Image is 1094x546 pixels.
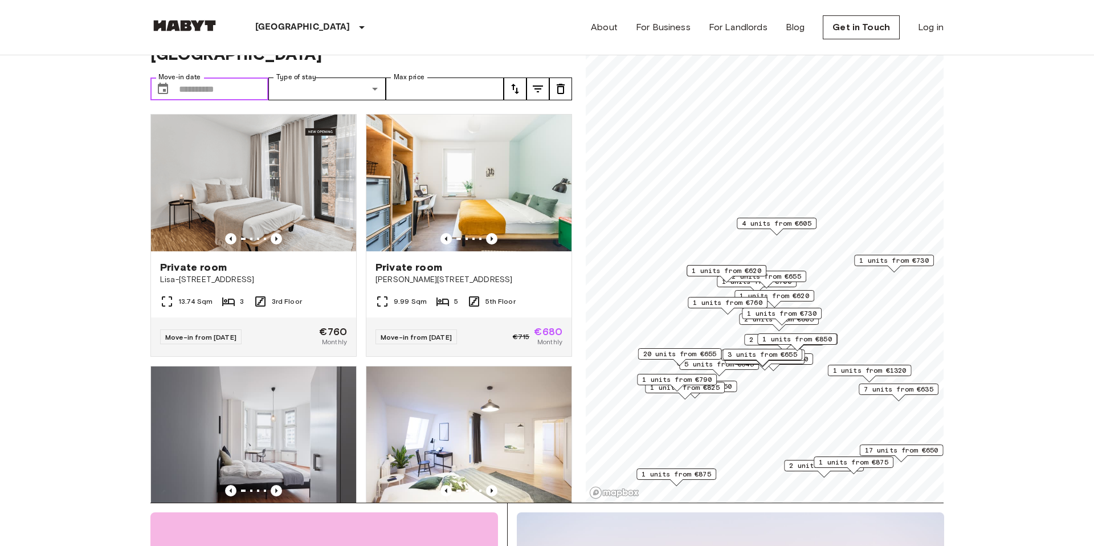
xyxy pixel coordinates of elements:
[757,333,837,351] div: Map marker
[659,381,732,392] span: 1 units from €1150
[394,72,424,82] label: Max price
[513,332,530,342] span: €715
[322,337,347,347] span: Monthly
[717,276,797,294] div: Map marker
[692,266,761,276] span: 1 units from €620
[688,297,768,315] div: Map marker
[375,260,442,274] span: Private room
[762,334,832,344] span: 1 units from €850
[859,384,938,401] div: Map marker
[654,381,737,398] div: Map marker
[440,233,452,245] button: Previous image
[486,233,497,245] button: Previous image
[637,374,717,392] div: Map marker
[865,445,938,455] span: 17 units from €650
[747,308,817,319] span: 1 units from €730
[742,308,822,325] div: Map marker
[864,384,933,394] span: 7 units from €635
[537,337,562,347] span: Monthly
[240,296,244,307] span: 3
[225,233,236,245] button: Previous image
[636,468,716,486] div: Map marker
[271,233,282,245] button: Previous image
[151,115,356,251] img: Marketing picture of unit DE-01-489-305-002
[742,218,811,229] span: 4 units from €605
[486,485,497,496] button: Previous image
[687,265,766,283] div: Map marker
[366,114,572,357] a: Marketing picture of unit DE-01-08-020-03QPrevious imagePrevious imagePrivate room[PERSON_NAME][S...
[454,296,458,307] span: 5
[726,271,806,288] div: Map marker
[679,358,759,376] div: Map marker
[786,21,805,34] a: Blog
[814,457,893,474] div: Map marker
[276,72,316,82] label: Type of stay
[394,296,427,307] span: 9.99 Sqm
[859,255,929,266] span: 1 units from €730
[784,460,864,478] div: Map marker
[650,382,720,393] span: 1 units from €825
[504,78,526,100] button: tune
[854,255,934,272] div: Map marker
[375,274,562,286] span: [PERSON_NAME][STREET_ADDRESS]
[165,333,236,341] span: Move-in from [DATE]
[721,349,805,367] div: Map marker
[485,296,515,307] span: 5th Floor
[789,461,859,471] span: 2 units from €865
[737,218,817,235] div: Map marker
[366,366,572,503] img: Marketing picture of unit DE-01-046-001-05H
[739,313,819,331] div: Map marker
[738,354,808,364] span: 2 units from €760
[823,15,900,39] a: Get in Touch
[693,298,762,308] span: 1 units from €760
[549,78,572,100] button: tune
[586,11,944,503] canvas: Map
[744,334,824,352] div: Map marker
[151,366,356,503] img: Marketing picture of unit DE-01-047-05H
[643,349,717,359] span: 20 units from €655
[860,445,944,462] div: Map marker
[728,349,797,360] span: 3 units from €655
[152,78,174,100] button: Choose date
[381,333,452,341] span: Move-in from [DATE]
[271,485,282,496] button: Previous image
[828,365,912,382] div: Map marker
[740,291,809,301] span: 1 units from €620
[150,20,219,31] img: Habyt
[591,21,618,34] a: About
[272,296,302,307] span: 3rd Floor
[749,335,819,345] span: 2 units from €655
[526,78,549,100] button: tune
[732,271,801,282] span: 2 units from €655
[918,21,944,34] a: Log in
[638,348,722,366] div: Map marker
[158,72,201,82] label: Move-in date
[642,374,712,385] span: 1 units from €790
[440,485,452,496] button: Previous image
[225,485,236,496] button: Previous image
[150,114,357,357] a: Marketing picture of unit DE-01-489-305-002Previous imagePrevious imagePrivate roomLisa-[STREET_A...
[160,260,227,274] span: Private room
[734,290,814,308] div: Map marker
[319,327,347,337] span: €760
[160,274,347,286] span: Lisa-[STREET_ADDRESS]
[178,296,213,307] span: 13.74 Sqm
[833,365,907,376] span: 1 units from €1320
[722,349,802,366] div: Map marker
[589,486,639,499] a: Mapbox logo
[255,21,350,34] p: [GEOGRAPHIC_DATA]
[366,115,572,251] img: Marketing picture of unit DE-01-08-020-03Q
[709,21,768,34] a: For Landlords
[642,469,711,479] span: 1 units from €875
[636,21,691,34] a: For Business
[534,327,562,337] span: €680
[819,457,888,467] span: 1 units from €875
